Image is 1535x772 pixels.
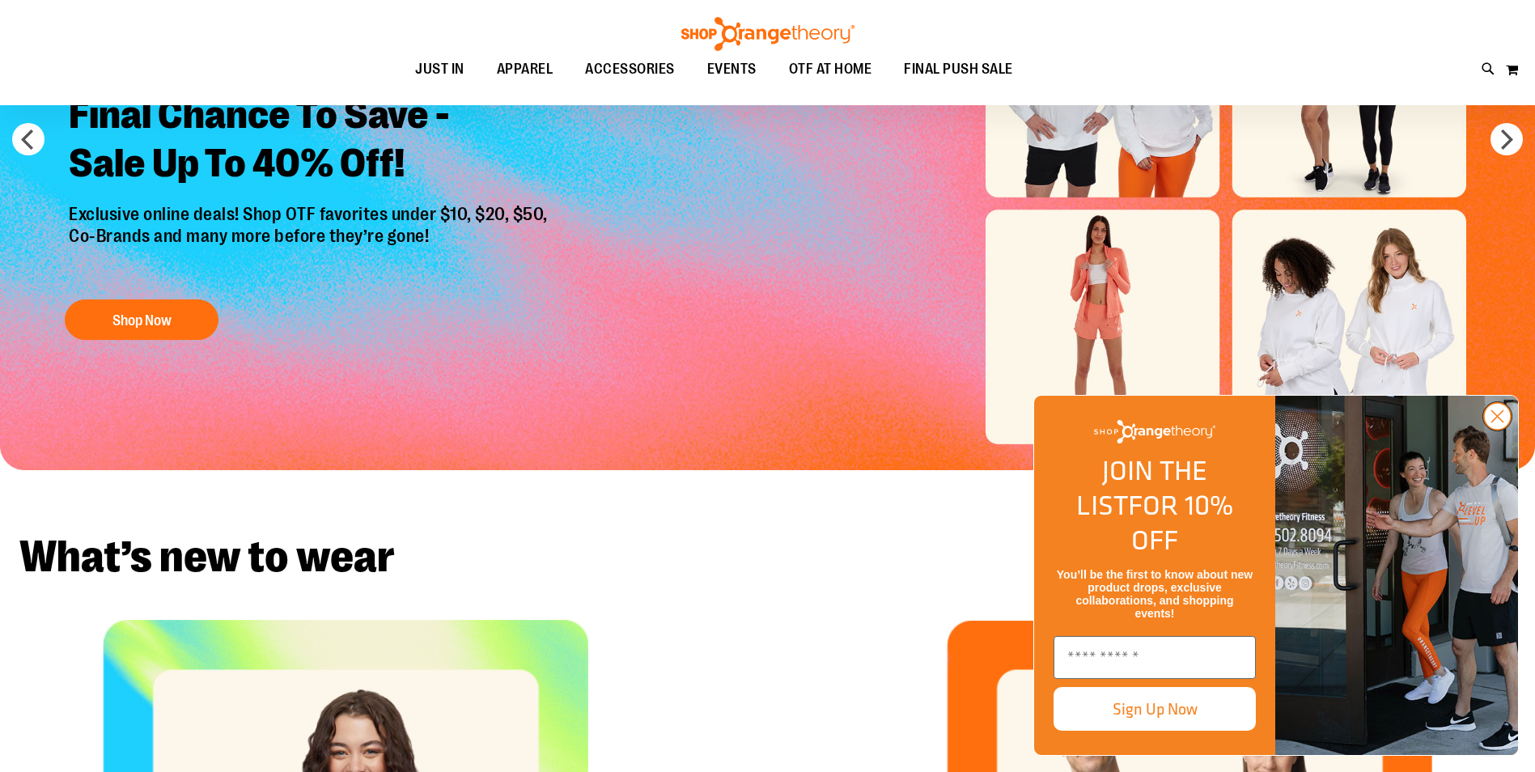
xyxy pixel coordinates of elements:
span: JOIN THE LIST [1076,450,1207,525]
h2: What’s new to wear [19,535,1516,579]
button: prev [12,123,45,155]
a: JUST IN [399,51,481,88]
span: ACCESSORIES [585,51,675,87]
a: APPAREL [481,51,570,88]
p: Exclusive online deals! Shop OTF favorites under $10, $20, $50, Co-Brands and many more before th... [57,204,564,283]
input: Enter email [1054,636,1256,679]
a: ACCESSORIES [569,51,691,88]
img: Shop Orangtheory [1275,396,1518,755]
span: You’ll be the first to know about new product drops, exclusive collaborations, and shopping events! [1057,568,1253,620]
a: Final Chance To Save -Sale Up To 40% Off! Exclusive online deals! Shop OTF favorites under $10, $... [57,78,564,348]
span: OTF AT HOME [789,51,872,87]
a: OTF AT HOME [773,51,888,88]
h2: Final Chance To Save - Sale Up To 40% Off! [57,78,564,204]
span: FOR 10% OFF [1128,485,1233,560]
div: FLYOUT Form [1017,379,1535,772]
a: EVENTS [691,51,773,88]
button: Sign Up Now [1054,687,1256,731]
span: EVENTS [707,51,757,87]
button: next [1490,123,1523,155]
button: Shop Now [65,299,218,340]
button: Close dialog [1482,401,1512,431]
span: FINAL PUSH SALE [904,51,1013,87]
span: APPAREL [497,51,553,87]
span: JUST IN [415,51,464,87]
img: Shop Orangetheory [1094,420,1215,443]
a: FINAL PUSH SALE [888,51,1029,88]
img: Shop Orangetheory [679,17,857,51]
